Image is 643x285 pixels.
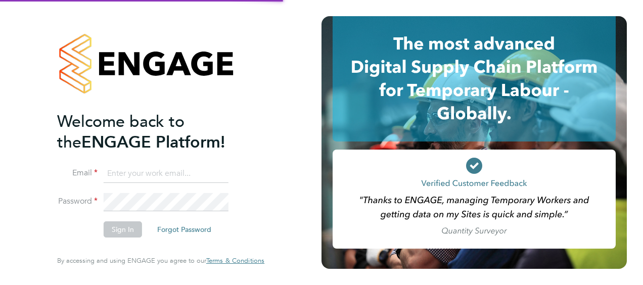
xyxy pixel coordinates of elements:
h2: ENGAGE Platform! [57,111,254,153]
span: Terms & Conditions [206,256,264,265]
input: Enter your work email... [104,165,228,183]
span: Welcome back to the [57,112,185,152]
button: Sign In [104,221,142,238]
label: Email [57,168,98,178]
span: By accessing and using ENGAGE you agree to our [57,256,264,265]
button: Forgot Password [149,221,219,238]
a: Terms & Conditions [206,257,264,265]
label: Password [57,196,98,207]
